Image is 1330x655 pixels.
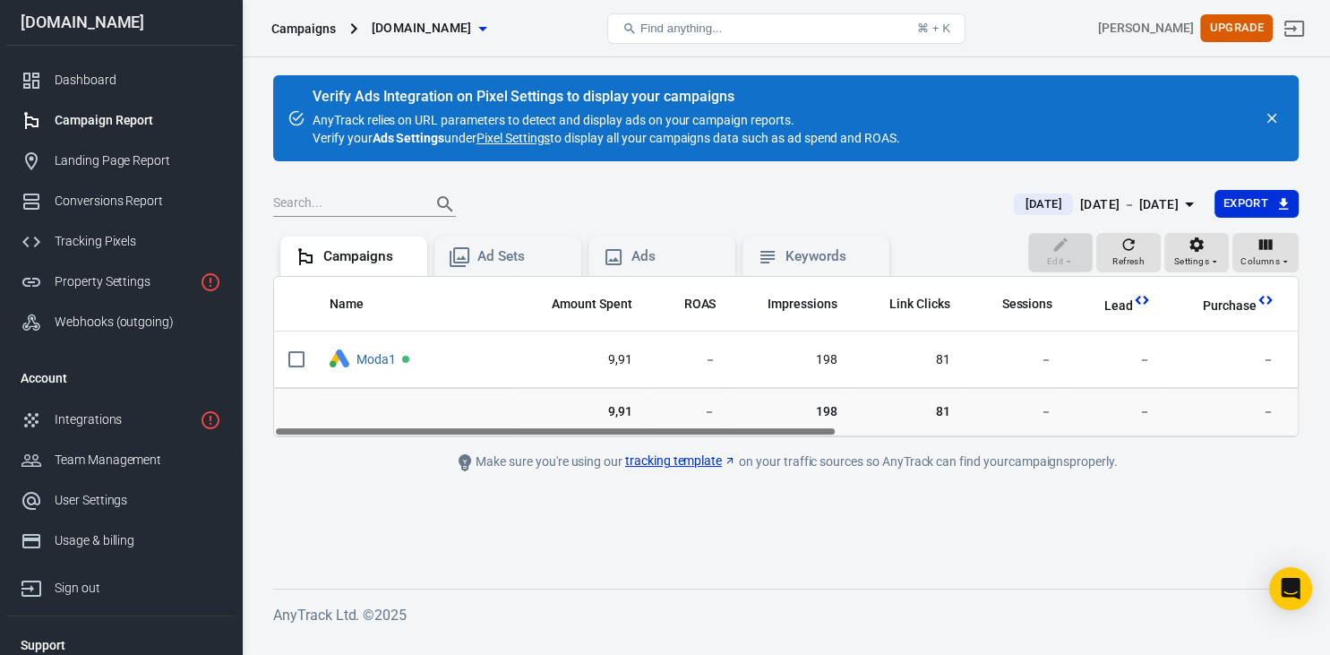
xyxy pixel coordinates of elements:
div: Landing Page Report [55,151,221,170]
span: 9,91 [528,403,632,421]
span: The estimated total amount of money you've spent on your campaign, ad set or ad during its schedule. [552,293,632,315]
button: Columns [1232,233,1299,272]
a: Property Settings [6,262,236,302]
span: － [661,351,716,369]
div: Dashboard [55,71,221,90]
div: Campaigns [323,247,413,266]
span: 81 [866,351,950,369]
span: Refresh [1112,254,1145,270]
button: Settings [1164,233,1229,272]
button: [DOMAIN_NAME] [365,12,493,45]
a: Team Management [6,440,236,480]
div: Integrations [55,410,193,429]
div: AnyTrack relies on URL parameters to detect and display ads on your campaign reports. Verify your... [313,90,900,147]
a: Sign out [1273,7,1316,50]
div: Ad Sets [477,247,567,266]
a: Tracking Pixels [6,221,236,262]
div: scrollable content [274,277,1298,436]
button: Upgrade [1200,14,1273,42]
div: Webhooks (outgoing) [55,313,221,332]
span: zaprojektujswojlive.pl [372,17,472,39]
span: [DATE] [1017,195,1068,213]
div: Google Ads [330,349,349,370]
div: Usage & billing [55,531,221,550]
div: Team Management [55,451,221,470]
span: The number of times your ads were on screen. [768,293,837,315]
a: Moda1 [356,352,396,366]
span: Name [330,296,364,314]
svg: Property is not installed yet [200,271,221,293]
h6: AnyTrack Ltd. © 2025 [273,604,1299,626]
span: Moda1 [356,353,399,366]
span: The number of clicks on links within the ad that led to advertiser-specified destinations [889,293,950,315]
div: [DATE] － [DATE] [1080,194,1179,216]
svg: This column is calculated from AnyTrack real-time data [1133,291,1151,309]
span: The estimated total amount of money you've spent on your campaign, ad set or ad during its schedule. [528,293,632,315]
span: － [979,351,1053,369]
div: Open Intercom Messenger [1269,567,1312,610]
a: Usage & billing [6,521,236,561]
span: Lead [1081,297,1133,315]
span: － [979,403,1053,421]
span: － [661,403,716,421]
button: Export [1214,190,1299,218]
a: User Settings [6,480,236,521]
span: 198 [744,351,837,369]
span: Settings [1174,254,1209,270]
span: 81 [866,403,950,421]
span: － [1081,403,1151,421]
a: Webhooks (outgoing) [6,302,236,342]
span: Purchase [1180,297,1257,315]
span: Sessions [1002,296,1053,314]
span: The number of times your ads were on screen. [744,293,837,315]
span: The total return on ad spend [684,293,716,315]
a: Dashboard [6,60,236,100]
span: Name [330,296,387,314]
div: Ads [631,247,721,266]
svg: 1 networks not verified yet [200,409,221,431]
span: － [1081,351,1151,369]
div: [DOMAIN_NAME] [6,14,236,30]
span: Find anything... [640,22,722,35]
div: Campaign Report [55,111,221,130]
div: Tracking Pixels [55,232,221,251]
strong: Ads Settings [373,131,445,145]
li: Account [6,357,236,400]
a: Campaign Report [6,100,236,141]
div: Make sure you're using our on your traffic sources so AnyTrack can find your campaigns properly. [383,452,1189,473]
span: 9,91 [528,351,632,369]
a: Sign out [6,561,236,608]
div: ⌘ + K [917,22,950,35]
div: Account id: JWsSGoDI [1098,19,1193,38]
span: The number of clicks on links within the ad that led to advertiser-specified destinations [866,293,950,315]
button: [DATE][DATE] － [DATE] [1000,190,1214,220]
span: Active [402,356,409,363]
input: Search... [273,193,416,216]
button: Find anything...⌘ + K [607,13,965,44]
div: Property Settings [55,272,193,291]
a: Pixel Settings [476,129,550,147]
a: tracking template [625,452,736,470]
div: Campaigns [271,20,336,38]
span: Impressions [768,296,837,314]
span: ROAS [684,296,716,314]
span: － [1180,403,1274,421]
div: Conversions Report [55,192,221,211]
div: User Settings [55,491,221,510]
span: The total return on ad spend [661,293,716,315]
a: Conversions Report [6,181,236,221]
button: Refresh [1096,233,1161,272]
span: Purchase [1203,297,1257,315]
svg: This column is calculated from AnyTrack real-time data [1257,291,1274,309]
span: 198 [744,403,837,421]
a: Integrations [6,400,236,440]
a: Landing Page Report [6,141,236,181]
span: Lead [1104,297,1133,315]
span: Amount Spent [552,296,632,314]
button: Search [424,183,467,226]
div: Verify Ads Integration on Pixel Settings to display your campaigns [313,88,900,106]
button: close [1259,106,1284,131]
span: Columns [1240,254,1280,270]
div: Keywords [785,247,875,266]
span: Link Clicks [889,296,950,314]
